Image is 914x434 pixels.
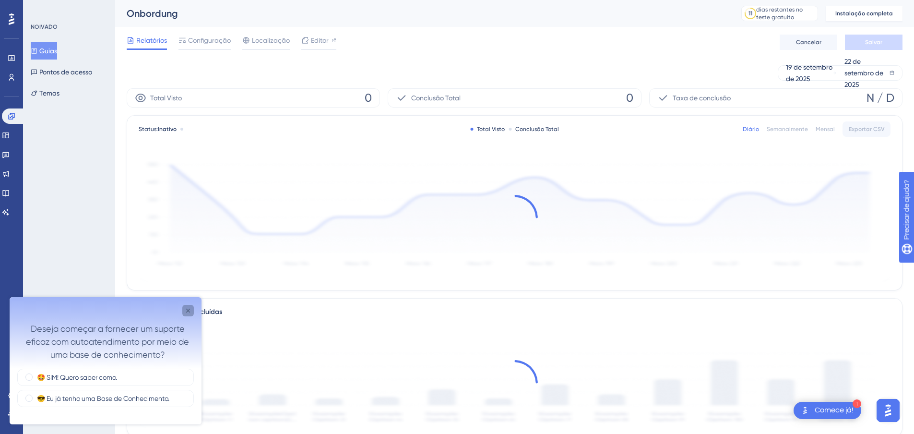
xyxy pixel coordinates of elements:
iframe: Iniciador do Assistente de IA do UserGuiding [874,396,902,425]
font: NOIVADO [31,24,58,30]
font: N / D [867,91,894,105]
font: Conclusão Total [411,94,461,102]
font: Cancelar [796,39,821,46]
font: Precisar de ajuda? [23,4,83,12]
font: Configuração [188,36,231,44]
font: 22 de setembro de 2025 [844,58,883,88]
iframe: Pesquisa de orientação ao usuário [10,297,202,424]
font: Diário [743,126,759,133]
font: Total Visto [150,94,182,102]
font: Instalação completa [835,10,893,17]
font: Total Visto [477,126,505,133]
button: Exportar CSV [843,121,890,137]
font: 0 [626,91,633,105]
font: Editor [311,36,329,44]
font: 0 [365,91,372,105]
button: Pontos de acesso [31,63,92,81]
font: Inativo [158,126,177,133]
button: Temas [31,84,59,102]
font: 19 de setembro de 2025 [786,63,832,83]
button: Guias [31,42,57,60]
div: Abra a lista de verificação Comece!, módulos restantes: 1 [794,402,861,419]
font: Salvar [865,39,882,46]
font: Relatórios [136,36,167,44]
button: Salvar [845,35,902,50]
img: imagem-do-lançador-texto-alternativo [799,405,811,416]
font: Guias [39,47,57,55]
font: Status: [139,126,158,133]
font: Mensal [816,126,835,133]
button: Instalação completa [826,6,902,21]
button: Cancelar [780,35,837,50]
font: Conclusão Total [515,126,559,133]
font: 11 [748,10,752,17]
font: Comece já! [815,406,854,414]
font: Temas [39,89,59,97]
font: Onbordung [127,8,178,19]
font: Pontos de acesso [39,68,92,76]
font: Localização [252,36,290,44]
font: Semanalmente [767,126,808,133]
font: dias restantes no teste gratuito [756,6,803,21]
font: Exportar CSV [849,126,885,133]
font: Taxa de conclusão [673,94,731,102]
font: 1 [855,401,858,407]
